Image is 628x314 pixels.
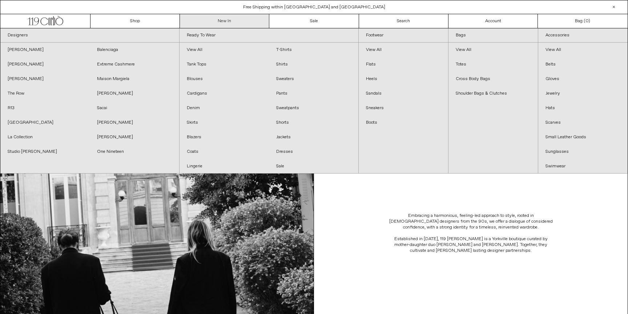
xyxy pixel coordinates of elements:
a: Balenciaga [90,43,179,57]
a: Cardigans [180,86,269,101]
a: Jackets [269,130,358,144]
a: Pants [269,86,358,101]
a: Bag () [538,14,627,28]
a: [PERSON_NAME] [90,115,179,130]
a: New In [180,14,269,28]
a: Designers [0,28,179,43]
a: Extreme Cashmere [90,57,179,72]
a: Accessories [538,28,628,43]
a: Hats [538,101,628,115]
a: Blouses [180,72,269,86]
a: Sweatpants [269,101,358,115]
a: Swimwear [538,159,628,174]
a: Jewelry [538,86,628,101]
p: Embracing a harmonious, feeling-led approach to style, rooted in [DEMOGRAPHIC_DATA] designers fro... [387,213,555,230]
span: 0 [585,18,588,24]
a: Cross Body Bags [448,72,538,86]
a: View All [359,43,448,57]
a: Gloves [538,72,628,86]
a: Heels [359,72,448,86]
a: Sacai [90,101,179,115]
span: ) [585,18,590,24]
a: Scarves [538,115,628,130]
a: Shop [90,14,180,28]
a: Skirts [180,115,269,130]
a: Search [359,14,448,28]
a: Account [448,14,538,28]
p: Established in [DATE], 119 [PERSON_NAME] is a Yorkville boutique curated by mother-daughter duo [... [387,236,555,254]
a: Flats [359,57,448,72]
a: [PERSON_NAME] [0,57,90,72]
a: Studio [PERSON_NAME] [0,144,90,159]
a: [PERSON_NAME] [0,72,90,86]
a: Blazers [180,130,269,144]
a: [GEOGRAPHIC_DATA] [0,115,90,130]
a: View All [180,43,269,57]
a: View All [448,43,538,57]
a: Dresses [269,144,358,159]
a: Shoulder Bags & Clutches [448,86,538,101]
a: La Collection [0,130,90,144]
a: Belts [538,57,628,72]
a: Coats [180,144,269,159]
a: Boots [359,115,448,130]
a: Footwear [359,28,448,43]
a: [PERSON_NAME] [90,130,179,144]
a: Sweaters [269,72,358,86]
a: Small Leather Goods [538,130,628,144]
a: T-Shirts [269,43,358,57]
a: [PERSON_NAME] [0,43,90,57]
a: Shirts [269,57,358,72]
a: Shorts [269,115,358,130]
a: Sandals [359,86,448,101]
a: Sale [269,159,358,174]
a: Denim [180,101,269,115]
a: Sneakers [359,101,448,115]
a: Bags [448,28,538,43]
a: Lingerie [180,159,269,174]
a: Totes [448,57,538,72]
a: Maison Margiela [90,72,179,86]
a: Ready To Wear [180,28,358,43]
a: R13 [0,101,90,115]
a: One Nineteen [90,144,179,159]
a: Tank Tops [180,57,269,72]
a: View All [538,43,628,57]
a: The Row [0,86,90,101]
a: Sale [269,14,359,28]
a: Free Shipping within [GEOGRAPHIC_DATA] and [GEOGRAPHIC_DATA] [243,4,385,10]
a: Sunglasses [538,144,628,159]
a: [PERSON_NAME] [90,86,179,101]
